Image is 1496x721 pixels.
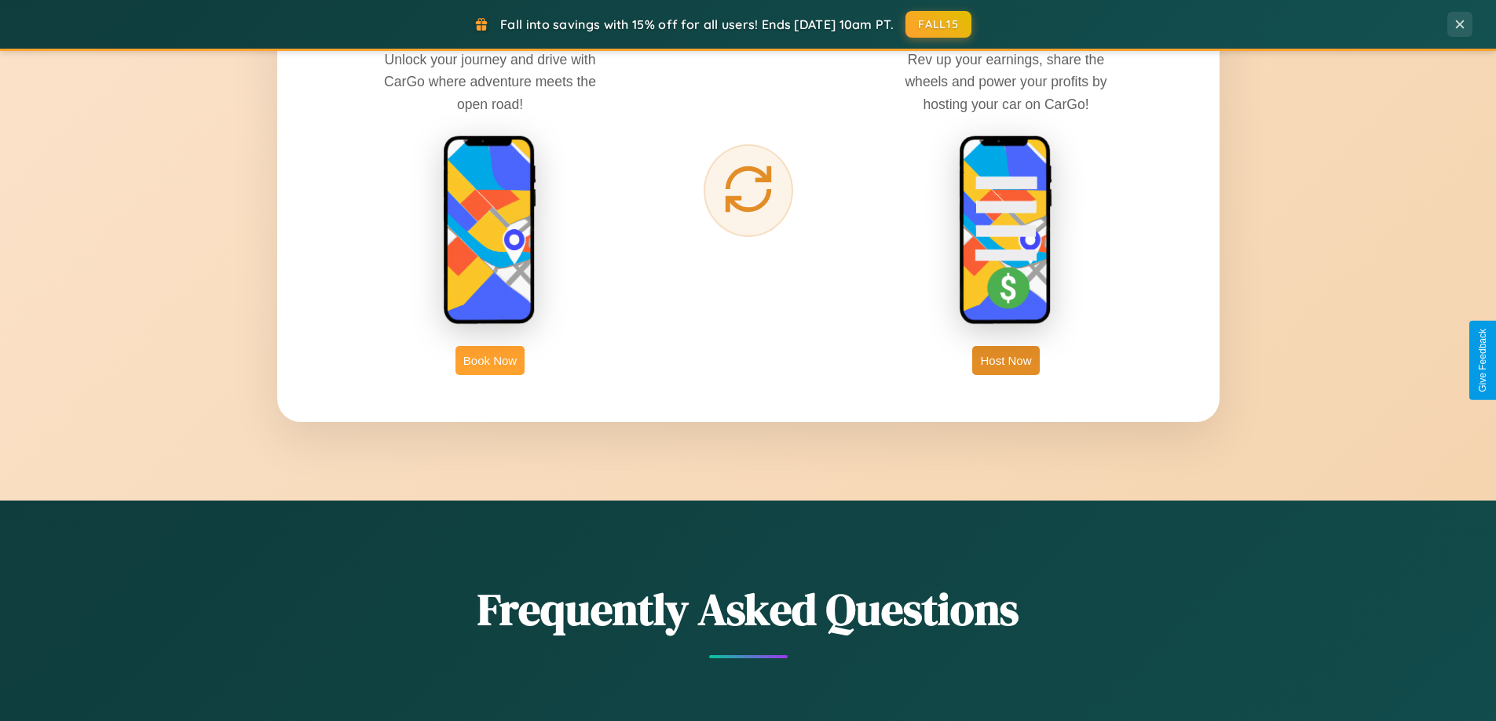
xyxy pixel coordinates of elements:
button: Book Now [455,346,525,375]
img: host phone [959,135,1053,326]
img: rent phone [443,135,537,326]
span: Fall into savings with 15% off for all users! Ends [DATE] 10am PT. [500,16,894,32]
p: Unlock your journey and drive with CarGo where adventure meets the open road! [372,49,608,115]
p: Rev up your earnings, share the wheels and power your profits by hosting your car on CarGo! [888,49,1124,115]
button: Host Now [972,346,1039,375]
h2: Frequently Asked Questions [277,579,1220,639]
button: FALL15 [905,11,971,38]
div: Give Feedback [1477,329,1488,392]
